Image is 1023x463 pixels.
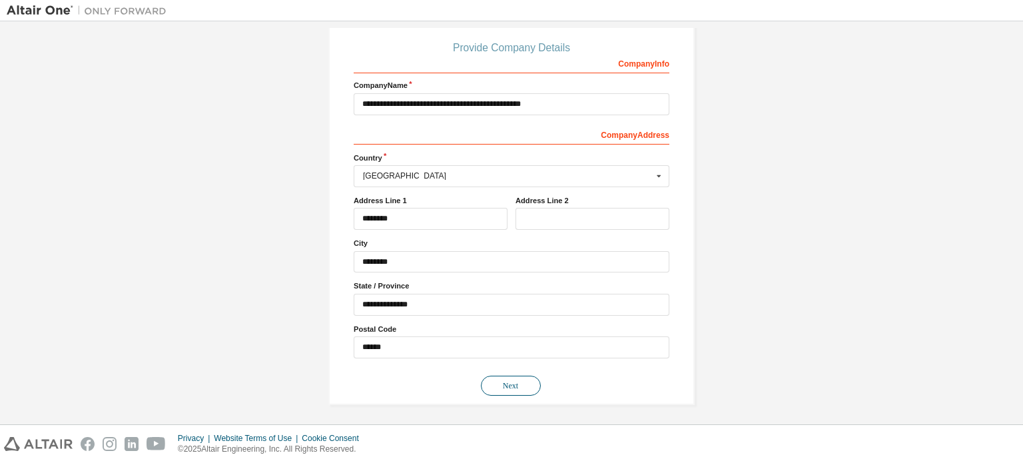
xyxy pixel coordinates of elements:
[125,437,139,451] img: linkedin.svg
[7,4,173,17] img: Altair One
[147,437,166,451] img: youtube.svg
[354,123,669,145] div: Company Address
[354,153,669,163] label: Country
[481,376,541,396] button: Next
[178,444,367,455] p: © 2025 Altair Engineering, Inc. All Rights Reserved.
[363,172,653,180] div: [GEOGRAPHIC_DATA]
[354,238,669,248] label: City
[178,433,214,444] div: Privacy
[302,433,366,444] div: Cookie Consent
[81,437,95,451] img: facebook.svg
[4,437,73,451] img: altair_logo.svg
[354,44,669,52] div: Provide Company Details
[354,80,669,91] label: Company Name
[354,280,669,291] label: State / Province
[103,437,117,451] img: instagram.svg
[214,433,302,444] div: Website Terms of Use
[354,195,508,206] label: Address Line 1
[354,52,669,73] div: Company Info
[515,195,669,206] label: Address Line 2
[354,324,669,334] label: Postal Code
